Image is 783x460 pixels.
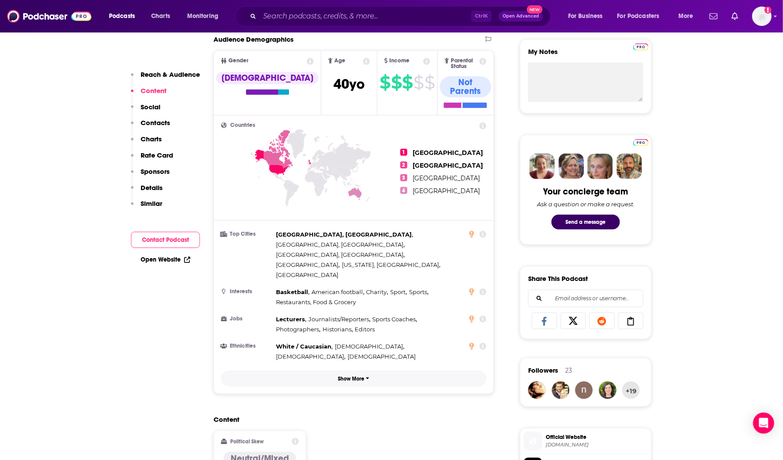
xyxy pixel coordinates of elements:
span: White / Caucasian [276,343,331,350]
span: , [276,352,345,362]
span: , [276,341,333,352]
span: 4 [400,187,407,194]
img: oolyum [528,381,546,399]
img: Jon Profile [616,154,642,179]
span: , [373,314,417,324]
span: , [276,230,413,240]
label: My Notes [528,47,643,63]
button: Sponsors [131,167,170,183]
span: Countries [230,122,255,128]
span: $ [414,75,424,90]
p: Reach & Audience [141,70,200,79]
img: meg55529 [599,381,616,399]
span: [GEOGRAPHIC_DATA] [413,149,483,157]
button: open menu [181,9,230,23]
span: Photographers [276,326,319,333]
h3: Jobs [221,316,272,322]
span: [GEOGRAPHIC_DATA] [413,187,480,195]
img: Podchaser - Follow, Share and Rate Podcasts [7,8,91,25]
img: reyj1727 [552,381,569,399]
span: , [308,314,370,324]
span: Ctrl K [471,11,492,22]
a: Official Website[DOMAIN_NAME] [524,432,648,450]
h3: Ethnicities [221,343,272,349]
span: , [276,250,405,260]
span: , [276,240,405,250]
span: Lecturers [276,316,305,323]
div: Search followers [528,290,643,307]
a: Charts [145,9,175,23]
span: Journalists/Reporters [308,316,369,323]
span: [GEOGRAPHIC_DATA], [GEOGRAPHIC_DATA] [276,241,403,248]
span: [GEOGRAPHIC_DATA], [GEOGRAPHIC_DATA] [276,251,403,258]
img: Sydney Profile [529,154,555,179]
input: Search podcasts, credits, & more... [260,9,471,23]
span: Sports Coaches [373,316,416,323]
span: [GEOGRAPHIC_DATA], [GEOGRAPHIC_DATA] [276,231,412,238]
input: Email address or username... [536,290,636,307]
div: Not Parents [440,76,491,97]
a: Pro website [633,42,649,50]
span: [DEMOGRAPHIC_DATA] [276,353,344,360]
span: Monitoring [187,10,218,22]
span: , [312,287,364,297]
a: Pro website [633,138,649,146]
span: [GEOGRAPHIC_DATA] [276,271,338,278]
h3: Top Cities [221,231,272,237]
div: Search podcasts, credits, & more... [244,6,559,26]
div: Ask a question or make a request. [537,201,634,208]
span: More [678,10,693,22]
span: [DEMOGRAPHIC_DATA] [335,343,403,350]
span: Logged in as WE_Broadcast [752,7,772,26]
span: , [276,314,306,324]
a: Share on X/Twitter [561,313,586,329]
span: , [323,324,353,334]
button: Reach & Audience [131,70,200,86]
a: Share on Reddit [589,313,615,329]
div: Open Intercom Messenger [753,413,774,434]
span: American football [312,288,363,295]
p: Show More [338,376,365,382]
img: Podchaser Pro [633,139,649,146]
span: For Business [568,10,603,22]
span: , [366,287,388,297]
button: Details [131,183,163,200]
button: Contacts [131,119,170,135]
img: Podchaser Pro [633,43,649,50]
span: [US_STATE], [GEOGRAPHIC_DATA] [342,261,439,268]
span: [GEOGRAPHIC_DATA] [413,174,480,182]
span: Followers [528,366,558,374]
p: Similar [141,199,162,208]
span: $ [380,75,390,90]
span: Parental Status [451,58,478,69]
p: Rate Card [141,151,173,159]
h2: Content [214,415,487,424]
span: Sport [390,288,406,295]
img: Barbara Profile [558,154,584,179]
a: Show notifications dropdown [706,9,721,24]
span: $ [425,75,435,90]
h2: Audience Demographics [214,35,294,43]
span: Historians [323,326,352,333]
img: User Profile [752,7,772,26]
span: , [342,260,440,270]
span: Gender [228,58,248,64]
span: , [390,287,407,297]
p: Social [141,103,160,111]
img: nerminehmedli31 [575,381,593,399]
button: Social [131,103,160,119]
span: Sports [409,288,427,295]
span: 3 [400,174,407,181]
p: Charts [141,135,162,143]
span: For Podcasters [617,10,660,22]
div: Your concierge team [544,186,628,197]
span: Podcasts [109,10,135,22]
a: Open Website [141,256,190,263]
span: , [276,324,320,334]
h2: Political Skew [231,438,264,445]
span: , [335,341,404,352]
